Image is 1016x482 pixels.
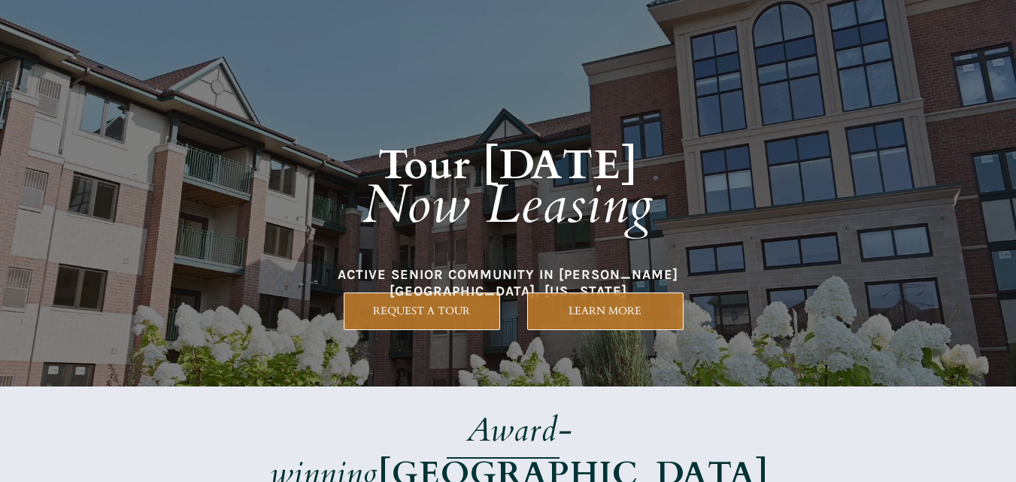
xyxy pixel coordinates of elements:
[527,293,684,330] a: LEARN MORE
[344,305,499,317] span: REQUEST A TOUR
[338,266,678,299] span: ACTIVE SENIOR COMMUNITY IN [PERSON_NAME][GEOGRAPHIC_DATA], [US_STATE]
[362,168,654,241] em: Now Leasing
[528,305,683,317] span: LEARN MORE
[378,138,638,193] strong: Tour [DATE]
[344,293,500,330] a: REQUEST A TOUR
